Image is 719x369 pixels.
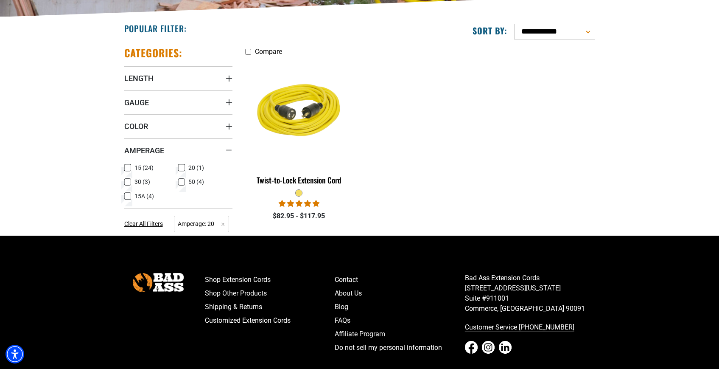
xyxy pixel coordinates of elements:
[124,220,163,227] span: Clear All Filters
[279,200,319,208] span: 5.00 stars
[335,287,465,300] a: About Us
[335,273,465,287] a: Contact
[174,216,229,232] span: Amperage: 20
[124,23,187,34] h2: Popular Filter:
[188,179,204,185] span: 50 (4)
[205,314,335,327] a: Customized Extension Cords
[473,25,507,36] label: Sort by:
[124,90,232,114] summary: Gauge
[205,287,335,300] a: Shop Other Products
[245,211,353,221] div: $82.95 - $117.95
[465,321,595,334] a: call 833-674-1699
[124,66,232,90] summary: Length
[133,273,184,292] img: Bad Ass Extension Cords
[6,345,24,363] div: Accessibility Menu
[124,121,148,131] span: Color
[465,273,595,314] p: Bad Ass Extension Cords [STREET_ADDRESS][US_STATE] Suite #911001 Commerce, [GEOGRAPHIC_DATA] 90091
[124,46,183,59] h2: Categories:
[205,300,335,314] a: Shipping & Returns
[335,327,465,341] a: Affiliate Program
[124,138,232,162] summary: Amperage
[134,179,150,185] span: 30 (3)
[245,176,353,184] div: Twist-to-Lock Extension Cord
[246,64,353,162] img: yellow
[124,73,154,83] span: Length
[499,341,512,354] a: LinkedIn - open in a new tab
[245,60,353,189] a: yellow Twist-to-Lock Extension Cord
[205,273,335,287] a: Shop Extension Cords
[482,341,495,354] a: Instagram - open in a new tab
[124,220,166,228] a: Clear All Filters
[174,220,229,228] a: Amperage: 20
[124,114,232,138] summary: Color
[188,165,204,171] span: 20 (1)
[335,314,465,327] a: FAQs
[124,146,164,155] span: Amperage
[465,341,478,354] a: Facebook - open in a new tab
[335,341,465,355] a: Do not sell my personal information
[134,193,154,199] span: 15A (4)
[124,98,149,107] span: Gauge
[335,300,465,314] a: Blog
[255,48,282,56] span: Compare
[134,165,154,171] span: 15 (24)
